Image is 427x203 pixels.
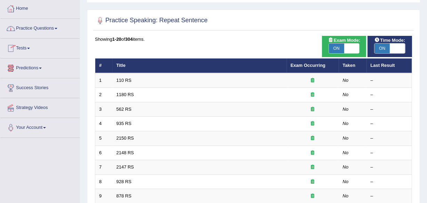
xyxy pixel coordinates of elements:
[322,36,366,57] div: Show exams occurring in exams
[116,135,134,141] a: 2150 RS
[0,78,80,96] a: Success Stories
[116,92,134,97] a: 1180 RS
[371,179,408,185] div: –
[371,135,408,142] div: –
[116,78,131,83] a: 110 RS
[291,120,335,127] div: Exam occurring question
[95,36,412,42] div: Showing of items.
[291,193,335,200] div: Exam occurring question
[343,150,349,155] em: No
[343,179,349,184] em: No
[0,98,80,116] a: Strategy Videos
[95,73,113,88] td: 1
[116,193,131,198] a: 878 RS
[343,164,349,170] em: No
[95,160,113,175] td: 7
[371,120,408,127] div: –
[95,102,113,117] td: 3
[343,121,349,126] em: No
[371,164,408,171] div: –
[0,19,80,36] a: Practice Questions
[325,37,363,44] span: Exam Mode:
[343,78,349,83] em: No
[125,37,133,42] b: 304
[95,131,113,146] td: 5
[291,63,325,68] a: Exam Occurring
[95,88,113,102] td: 2
[291,92,335,98] div: Exam occurring question
[339,58,367,73] th: Taken
[367,58,412,73] th: Last Result
[291,106,335,113] div: Exam occurring question
[291,179,335,185] div: Exam occurring question
[343,193,349,198] em: No
[291,135,335,142] div: Exam occurring question
[371,106,408,113] div: –
[291,164,335,171] div: Exam occurring question
[112,37,121,42] b: 1-20
[116,164,134,170] a: 2147 RS
[343,92,349,97] em: No
[116,107,131,112] a: 562 RS
[291,150,335,156] div: Exam occurring question
[95,146,113,160] td: 6
[95,15,208,26] h2: Practice Speaking: Repeat Sentence
[291,77,335,84] div: Exam occurring question
[116,179,131,184] a: 928 RS
[95,58,113,73] th: #
[371,77,408,84] div: –
[95,174,113,189] td: 8
[329,44,344,53] span: ON
[0,39,80,56] a: Tests
[95,117,113,131] td: 4
[343,107,349,112] em: No
[371,193,408,200] div: –
[371,150,408,156] div: –
[374,44,390,53] span: ON
[371,92,408,98] div: –
[116,121,131,126] a: 935 RS
[372,37,408,44] span: Time Mode:
[113,58,287,73] th: Title
[116,150,134,155] a: 2148 RS
[343,135,349,141] em: No
[0,118,80,135] a: Your Account
[0,58,80,76] a: Predictions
